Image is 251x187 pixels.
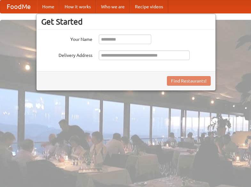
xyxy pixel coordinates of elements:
[59,0,96,13] a: How it works
[37,0,59,13] a: Home
[0,0,37,13] a: FoodMe
[41,51,92,58] label: Delivery Address
[167,76,211,86] button: Find Restaurants!
[130,0,168,13] a: Recipe videos
[41,35,92,43] label: Your Name
[41,17,211,27] h3: Get Started
[96,0,130,13] a: Who we are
